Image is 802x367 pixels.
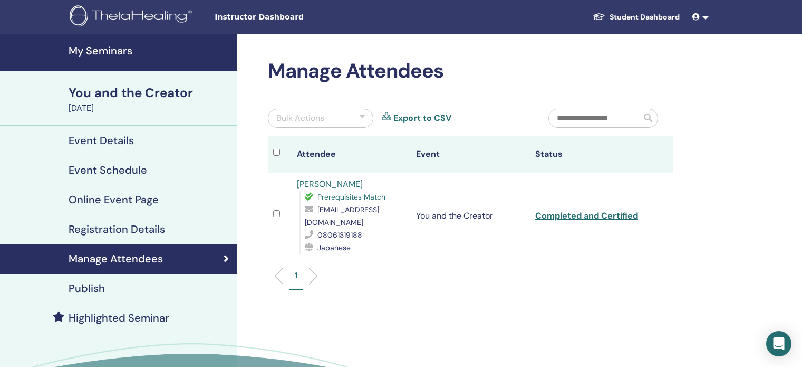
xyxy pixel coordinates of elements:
[584,7,688,27] a: Student Dashboard
[317,230,362,240] span: 08061319188
[69,193,159,206] h4: Online Event Page
[69,44,231,57] h4: My Seminars
[70,5,196,29] img: logo.png
[276,112,324,125] div: Bulk Actions
[530,136,649,173] th: Status
[411,136,530,173] th: Event
[411,173,530,259] td: You and the Creator
[69,252,163,265] h4: Manage Attendees
[305,205,379,227] span: [EMAIL_ADDRESS][DOMAIN_NAME]
[593,12,605,21] img: graduation-cap-white.svg
[69,134,134,147] h4: Event Details
[215,12,373,23] span: Instructor Dashboard
[393,112,451,125] a: Export to CSV
[292,136,411,173] th: Attendee
[317,192,385,202] span: Prerequisites Match
[535,210,638,221] a: Completed and Certified
[69,164,147,176] h4: Event Schedule
[297,178,363,190] a: [PERSON_NAME]
[268,59,673,83] h2: Manage Attendees
[62,84,237,115] a: You and the Creator[DATE]
[69,102,231,115] div: [DATE]
[69,282,105,295] h4: Publish
[295,270,297,281] p: 1
[69,84,231,102] div: You and the Creator
[317,243,351,252] span: Japanese
[766,331,791,356] div: Open Intercom Messenger
[69,312,169,324] h4: Highlighted Seminar
[69,223,165,236] h4: Registration Details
